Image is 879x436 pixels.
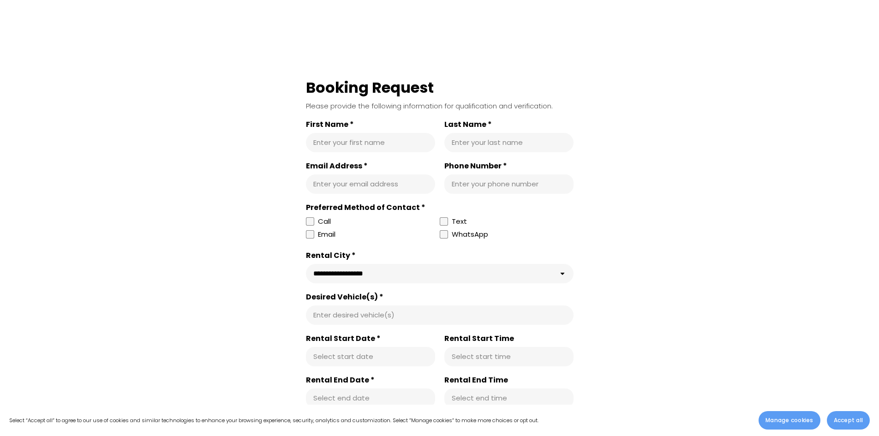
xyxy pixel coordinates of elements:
[306,203,574,212] div: Preferred Method of Contact *
[827,411,870,430] button: Accept all
[306,161,435,171] label: Email Address *
[306,251,574,260] div: Rental City *
[313,138,428,147] input: First Name *
[444,161,574,171] label: Phone Number *
[306,101,574,111] div: Please provide the following information for qualification and verification.
[306,120,435,129] label: First Name *
[452,138,566,147] input: Last Name *
[306,376,435,385] label: Rental End Date *
[834,416,863,424] span: Accept all
[313,311,566,320] input: Desired Vehicle(s) *
[759,411,820,430] button: Manage cookies
[306,293,574,302] label: Desired Vehicle(s) *
[444,120,574,129] label: Last Name *
[452,216,467,227] div: Text
[318,216,331,227] div: Call
[452,229,488,242] div: WhatsApp
[306,264,574,283] select: Rental City *
[9,416,538,425] p: Select “Accept all” to agree to our use of cookies and similar technologies to enhance your brows...
[318,229,335,240] div: Email
[313,179,428,189] input: Email Address *
[306,334,435,343] label: Rental Start Date *
[444,334,574,343] label: Rental Start Time
[306,78,574,97] div: Booking Request
[444,376,574,385] label: Rental End Time
[765,416,813,424] span: Manage cookies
